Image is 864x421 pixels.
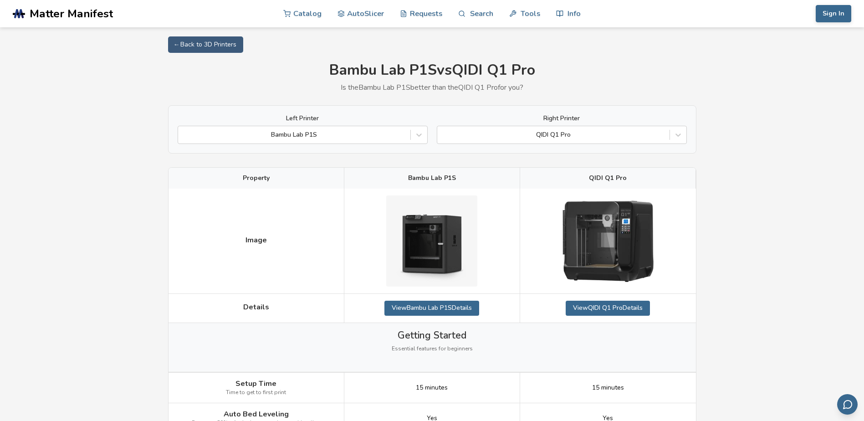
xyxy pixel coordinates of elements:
span: Auto Bed Leveling [224,410,289,418]
button: Send feedback via email [837,394,858,415]
a: ViewBambu Lab P1SDetails [384,301,479,315]
span: Essential features for beginners [392,346,473,352]
a: ViewQIDI Q1 ProDetails [566,301,650,315]
button: Sign In [816,5,851,22]
span: 15 minutes [416,384,448,391]
span: Setup Time [235,380,276,388]
span: Bambu Lab P1S [408,175,456,182]
p: Is the Bambu Lab P1S better than the QIDI Q1 Pro for you? [168,83,696,92]
span: QIDI Q1 Pro [589,175,627,182]
input: Bambu Lab P1S [183,131,184,139]
a: ← Back to 3D Printers [168,36,243,53]
span: 15 minutes [592,384,624,391]
span: Property [243,175,270,182]
img: Bambu Lab P1S [386,195,477,287]
span: Getting Started [398,330,466,341]
span: Time to get to first print [226,390,286,396]
img: QIDI Q1 Pro [562,200,654,282]
h1: Bambu Lab P1S vs QIDI Q1 Pro [168,62,696,79]
input: QIDI Q1 Pro [442,131,444,139]
span: Details [243,303,269,311]
span: Image [245,236,267,244]
label: Left Printer [178,115,428,122]
label: Right Printer [437,115,687,122]
span: Matter Manifest [30,7,113,20]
